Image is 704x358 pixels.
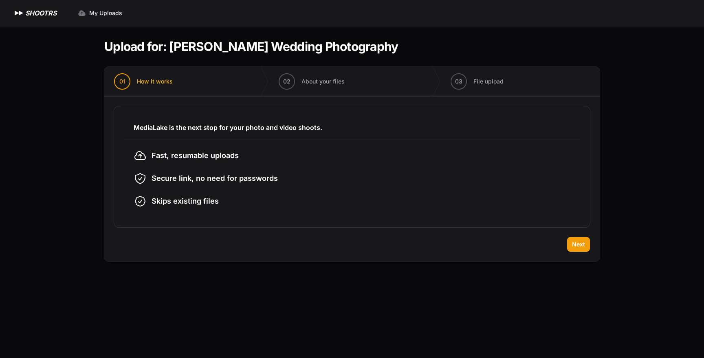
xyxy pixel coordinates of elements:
span: 03 [455,77,462,86]
a: My Uploads [73,6,127,20]
span: 01 [119,77,125,86]
h1: SHOOTRS [25,8,57,18]
span: 02 [283,77,290,86]
button: 02 About your files [269,67,354,96]
span: About your files [301,77,345,86]
button: 03 File upload [441,67,513,96]
span: File upload [473,77,504,86]
span: Secure link, no need for passwords [152,173,278,184]
button: Next [567,237,590,252]
img: SHOOTRS [13,8,25,18]
span: How it works [137,77,173,86]
a: SHOOTRS SHOOTRS [13,8,57,18]
span: Next [572,240,585,248]
span: My Uploads [89,9,122,17]
h1: Upload for: [PERSON_NAME] Wedding Photography [104,39,398,54]
span: Fast, resumable uploads [152,150,239,161]
span: Skips existing files [152,195,219,207]
button: 01 How it works [104,67,183,96]
h3: MediaLake is the next stop for your photo and video shoots. [134,123,570,132]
